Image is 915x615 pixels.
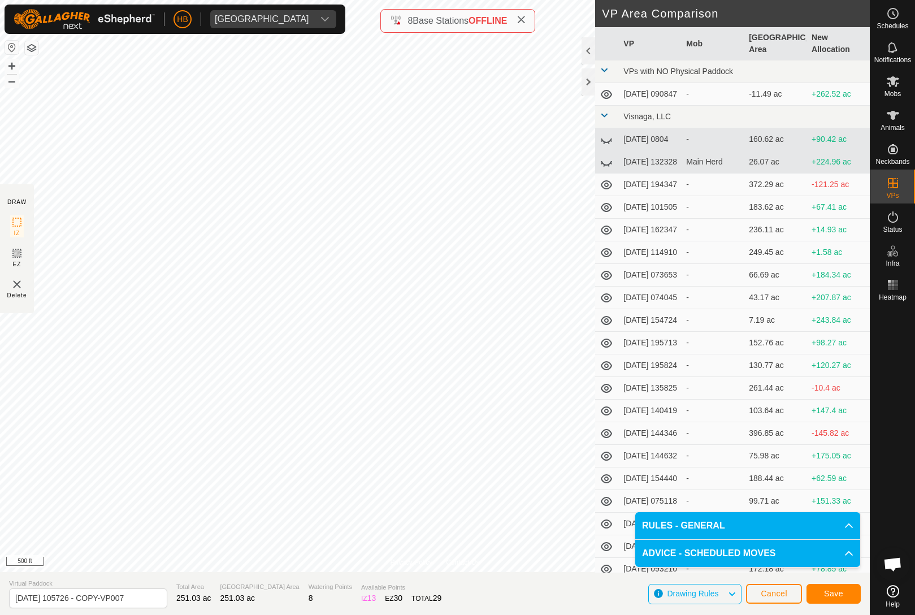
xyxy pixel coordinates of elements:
span: Watering Points [309,582,352,592]
div: IZ [361,592,376,604]
p-accordion-header: RULES - GENERAL [635,512,860,539]
div: - [686,246,740,258]
td: 236.11 ac [744,219,807,241]
div: - [686,563,740,575]
span: IZ [14,229,20,237]
td: [DATE] 132328 [619,151,682,174]
td: [DATE] 195713 [619,332,682,354]
span: [GEOGRAPHIC_DATA] Area [220,582,300,592]
td: [DATE] 135825 [619,377,682,400]
td: 152.76 ac [744,332,807,354]
td: +175.05 ac [807,445,870,467]
td: -145.82 ac [807,422,870,445]
td: 26.07 ac [744,151,807,174]
td: +1.58 ac [807,241,870,264]
span: Save [824,589,843,598]
th: Mob [682,27,744,60]
p-accordion-header: ADVICE - SCHEDULED MOVES [635,540,860,567]
td: [DATE] 101505 [619,196,682,219]
td: -121.25 ac [807,174,870,196]
div: - [686,337,740,349]
td: 7.19 ac [744,309,807,332]
td: 130.77 ac [744,354,807,377]
td: +151.33 ac [807,490,870,513]
td: 103.64 ac [744,400,807,422]
td: +184.34 ac [807,264,870,287]
span: Help [886,601,900,608]
th: New Allocation [807,27,870,60]
span: 29 [433,594,442,603]
span: 8 [309,594,313,603]
td: 66.69 ac [744,264,807,287]
td: +243.84 ac [807,309,870,332]
div: - [686,314,740,326]
th: VP [619,27,682,60]
span: 8 [407,16,413,25]
span: 251.03 ac [220,594,255,603]
td: -10.4 ac [807,377,870,400]
td: 372.29 ac [744,174,807,196]
span: Total Area [176,582,211,592]
div: - [686,495,740,507]
div: - [686,179,740,190]
div: - [686,382,740,394]
td: [DATE] 162347 [619,219,682,241]
td: [DATE] 144346 [619,422,682,445]
td: +67.41 ac [807,196,870,219]
div: - [686,292,740,304]
td: [DATE] 140419 [619,400,682,422]
td: 188.44 ac [744,467,807,490]
td: [DATE] 144632 [619,445,682,467]
td: 99.71 ac [744,490,807,513]
button: Save [806,584,861,604]
span: Status [883,226,902,233]
span: Neckbands [875,158,909,165]
td: +78.85 ac [807,558,870,581]
div: - [686,427,740,439]
div: DRAW [7,198,27,206]
div: - [686,133,740,145]
span: HB [177,14,188,25]
div: dropdown trigger [314,10,336,28]
button: Reset Map [5,41,19,54]
div: - [686,450,740,462]
td: [DATE] 075228 [619,513,682,535]
span: VPs with NO Physical Paddock [623,67,733,76]
td: [DATE] 194347 [619,174,682,196]
div: EZ [385,592,402,604]
td: -11.49 ac [744,83,807,106]
td: 172.18 ac [744,558,807,581]
a: Contact Us [446,557,479,568]
td: [DATE] 091050 [619,535,682,558]
td: +90.42 ac [807,128,870,151]
td: +224.96 ac [807,151,870,174]
td: [DATE] 073653 [619,264,682,287]
span: Delete [7,291,27,300]
img: VP [10,278,24,291]
span: Animals [881,124,905,131]
button: + [5,59,19,73]
td: 75.98 ac [744,445,807,467]
td: 396.85 ac [744,422,807,445]
span: Cancel [761,589,787,598]
img: Gallagher Logo [14,9,155,29]
td: +62.59 ac [807,467,870,490]
div: TOTAL [411,592,441,604]
td: +120.27 ac [807,354,870,377]
span: Base Stations [413,16,469,25]
span: 13 [367,594,376,603]
div: Main Herd [686,156,740,168]
td: +98.27 ac [807,332,870,354]
span: Heatmap [879,294,907,301]
td: 43.17 ac [744,287,807,309]
td: +262.52 ac [807,83,870,106]
span: Mobs [884,90,901,97]
span: Drawing Rules [667,589,718,598]
td: [DATE] 074045 [619,287,682,309]
div: - [686,405,740,417]
td: [DATE] 0804 [619,128,682,151]
span: Notifications [874,57,911,63]
button: – [5,74,19,88]
th: [GEOGRAPHIC_DATA] Area [744,27,807,60]
span: VPs [886,192,899,199]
